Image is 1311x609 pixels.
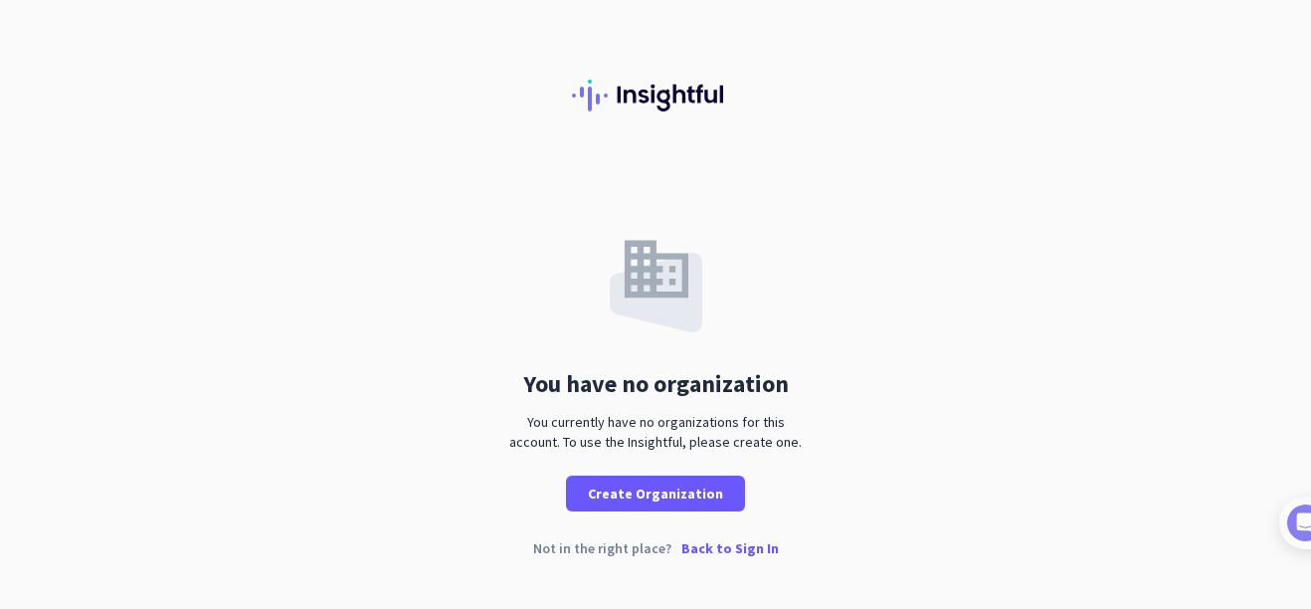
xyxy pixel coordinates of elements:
span: Create Organization [588,484,723,504]
div: You currently have no organizations for this account. To use the Insightful, please create one. [501,412,810,452]
button: Create Organization [566,476,745,511]
div: You have no organization [523,372,789,396]
p: Back to Sign In [681,541,779,555]
img: Insightful [572,80,739,111]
